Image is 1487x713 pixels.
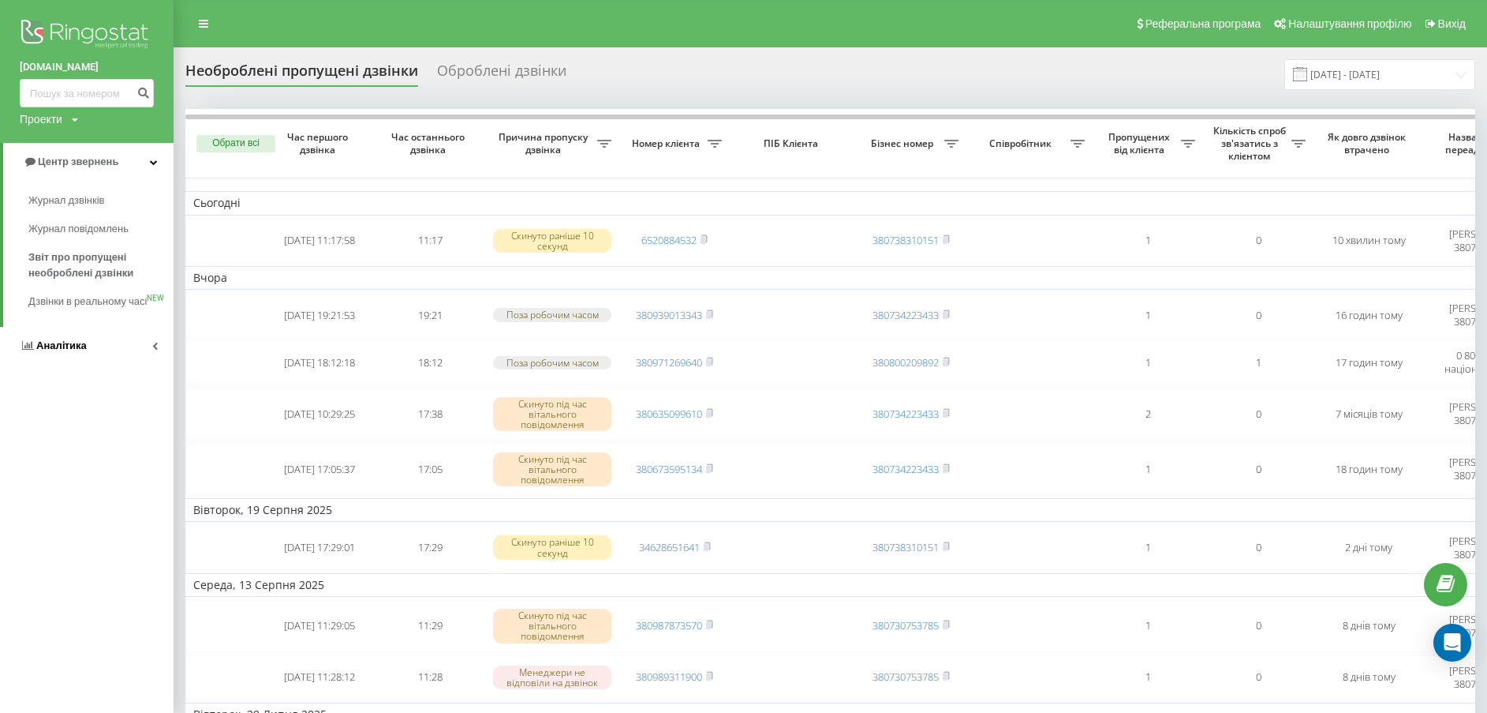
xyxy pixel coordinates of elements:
[872,355,939,370] a: 380800209892
[1100,131,1181,156] span: Пропущених від клієнта
[493,452,611,487] div: Скинуто під час вітального повідомлення
[375,340,485,385] td: 18:12
[28,294,147,310] span: Дзвінки в реальному часі
[277,131,362,156] span: Час першого дзвінка
[28,186,174,215] a: Журнал дзвінків
[20,79,154,107] input: Пошук за номером
[1203,293,1313,337] td: 0
[264,219,375,263] td: [DATE] 11:17:58
[185,62,418,87] div: Необроблені пропущені дзвінки
[1203,219,1313,263] td: 0
[3,143,174,181] a: Центр звернень
[493,609,611,644] div: Скинуто під час вітального повідомлення
[264,525,375,569] td: [DATE] 17:29:01
[196,135,275,152] button: Обрати всі
[1203,388,1313,440] td: 0
[493,131,597,156] span: Причина пропуску дзвінка
[1093,443,1203,495] td: 1
[1313,340,1424,385] td: 17 годин тому
[28,250,166,281] span: Звіт про пропущені необроблені дзвінки
[28,287,174,316] a: Дзвінки в реальному часіNEW
[387,131,473,156] span: Час останнього дзвінка
[1313,388,1424,440] td: 7 місяців тому
[20,16,154,55] img: Ringostat logo
[28,215,174,243] a: Журнал повідомлень
[1288,17,1411,30] span: Налаштування профілю
[28,193,104,208] span: Журнал дзвінків
[264,293,375,337] td: [DATE] 19:21:53
[1093,388,1203,440] td: 2
[264,388,375,440] td: [DATE] 10:29:25
[974,137,1070,150] span: Співробітник
[872,308,939,322] a: 380734223433
[1211,125,1291,162] span: Кількість спроб зв'язатись з клієнтом
[1145,17,1261,30] span: Реферальна програма
[264,340,375,385] td: [DATE] 18:12:18
[636,308,702,322] a: 380939013343
[872,670,939,684] a: 380730753785
[872,233,939,247] a: 380738310151
[264,443,375,495] td: [DATE] 17:05:37
[264,655,375,700] td: [DATE] 11:28:12
[375,388,485,440] td: 17:38
[1203,443,1313,495] td: 0
[20,59,154,75] a: [DOMAIN_NAME]
[20,111,62,127] div: Проекти
[641,233,697,247] a: 6520884532
[1203,525,1313,569] td: 0
[1203,655,1313,700] td: 0
[28,221,129,237] span: Журнал повідомлень
[1313,655,1424,700] td: 8 днів тому
[872,407,939,421] a: 380734223433
[375,600,485,652] td: 11:29
[264,600,375,652] td: [DATE] 11:29:05
[1438,17,1466,30] span: Вихід
[1203,600,1313,652] td: 0
[1093,293,1203,337] td: 1
[493,397,611,432] div: Скинуто під час вітального повідомлення
[1433,624,1471,662] div: Open Intercom Messenger
[493,535,611,559] div: Скинуто раніше 10 секунд
[1313,443,1424,495] td: 18 годин тому
[864,137,944,150] span: Бізнес номер
[1093,655,1203,700] td: 1
[1093,600,1203,652] td: 1
[375,293,485,337] td: 19:21
[1313,525,1424,569] td: 2 дні тому
[743,137,843,150] span: ПІБ Клієнта
[1313,600,1424,652] td: 8 днів тому
[1313,293,1424,337] td: 16 годин тому
[636,670,702,684] a: 380989311900
[1093,219,1203,263] td: 1
[493,308,611,321] div: Поза робочим часом
[636,407,702,421] a: 380635099610
[375,443,485,495] td: 17:05
[437,62,566,87] div: Оброблені дзвінки
[38,156,118,167] span: Центр звернень
[375,219,485,263] td: 11:17
[1093,340,1203,385] td: 1
[636,618,702,632] a: 380987873570
[375,655,485,700] td: 11:28
[636,355,702,370] a: 380971269640
[493,666,611,689] div: Менеджери не відповіли на дзвінок
[1326,131,1411,156] span: Як довго дзвінок втрачено
[1093,525,1203,569] td: 1
[639,540,700,554] a: 34628651641
[493,229,611,253] div: Скинуто раніше 10 секунд
[375,525,485,569] td: 17:29
[28,243,174,287] a: Звіт про пропущені необроблені дзвінки
[36,340,87,351] span: Аналiтика
[1203,340,1313,385] td: 1
[1313,219,1424,263] td: 10 хвилин тому
[627,137,708,150] span: Номер клієнта
[872,618,939,632] a: 380730753785
[872,462,939,476] a: 380734223433
[493,356,611,370] div: Поза робочим часом
[872,540,939,554] a: 380738310151
[636,462,702,476] a: 380673595134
